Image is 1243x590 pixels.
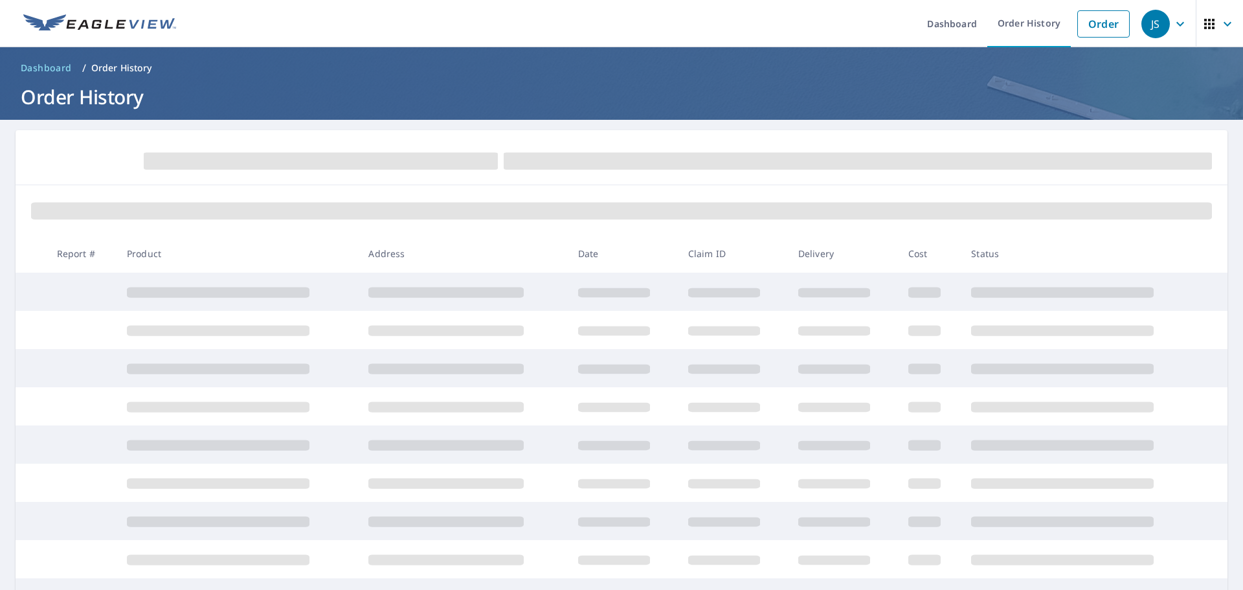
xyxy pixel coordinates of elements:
[91,62,152,74] p: Order History
[678,234,788,273] th: Claim ID
[16,58,1227,78] nav: breadcrumb
[47,234,117,273] th: Report #
[1077,10,1130,38] a: Order
[568,234,678,273] th: Date
[961,234,1203,273] th: Status
[788,234,898,273] th: Delivery
[16,84,1227,110] h1: Order History
[1141,10,1170,38] div: JS
[21,62,72,74] span: Dashboard
[16,58,77,78] a: Dashboard
[358,234,567,273] th: Address
[117,234,358,273] th: Product
[898,234,961,273] th: Cost
[82,60,86,76] li: /
[23,14,176,34] img: EV Logo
